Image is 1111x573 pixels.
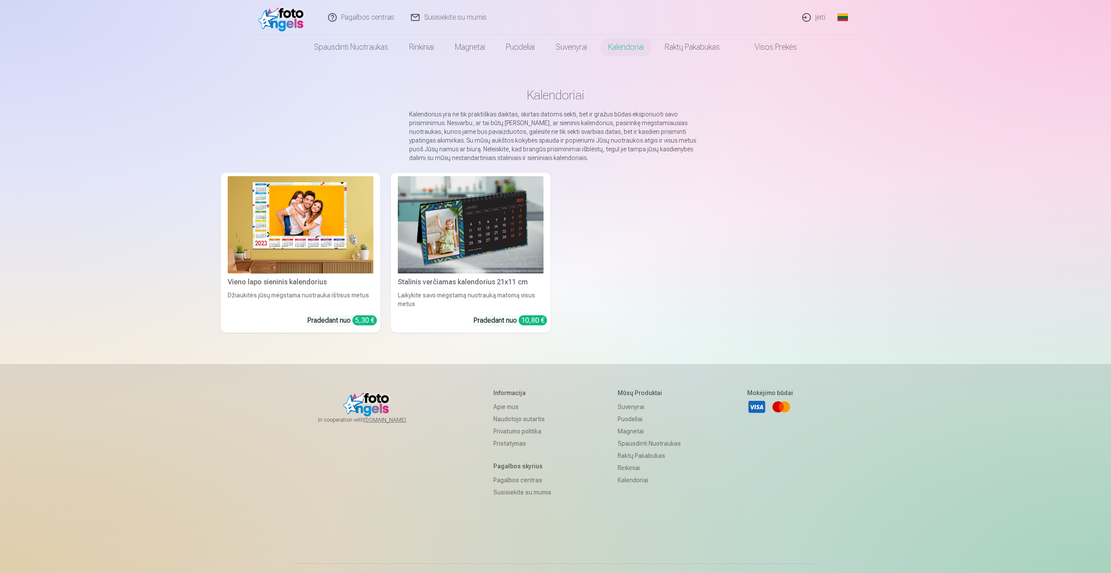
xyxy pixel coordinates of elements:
[394,291,547,308] div: Laikykite savo mėgstamą nuotrauką matomą visus metus
[493,437,551,450] a: Pristatymas
[318,416,427,423] span: In cooperation with
[496,35,545,59] a: Puodeliai
[493,413,551,425] a: Naudotojo sutartis
[398,176,544,273] img: Stalinis verčiamas kalendorius 21x11 cm
[618,425,681,437] a: Magnetai
[493,401,551,413] a: Apie mus
[399,35,444,59] a: Rinkiniai
[493,462,551,471] h5: Pagalbos skyrius
[473,315,547,326] div: Pradedant nuo
[391,173,550,333] a: Stalinis verčiamas kalendorius 21x11 cmStalinis verčiamas kalendorius 21x11 cmLaikykite savo mėgs...
[618,474,681,486] a: Kalendoriai
[493,486,551,498] a: Susisiekite su mumis
[364,416,427,423] a: [DOMAIN_NAME]
[224,291,377,308] div: Džiaukitės jūsų mėgstama nuotrauka ištisus metus
[598,35,654,59] a: Kalendoriai
[772,397,791,416] a: Mastercard
[618,450,681,462] a: Raktų pakabukas
[545,35,598,59] a: Suvenyrai
[493,389,551,397] h5: Informacija
[228,87,884,103] h1: Kalendoriai
[352,315,377,325] div: 5,30 €
[618,389,681,397] h5: Mūsų produktai
[730,35,807,59] a: Visos prekės
[519,315,547,325] div: 10,80 €
[221,173,380,333] a: Vieno lapo sieninis kalendoriusVieno lapo sieninis kalendoriusDžiaukitės jūsų mėgstama nuotrauka ...
[228,176,373,273] img: Vieno lapo sieninis kalendorius
[618,401,681,413] a: Suvenyrai
[258,3,308,31] img: /fa2
[618,462,681,474] a: Rinkiniai
[409,110,702,162] p: Kalendorius yra ne tik praktiškas daiktas, skirtas datoms sekti, bet ir gražus būdas eksponuoti s...
[307,315,377,326] div: Pradedant nuo
[747,389,793,397] h5: Mokėjimo būdai
[618,413,681,425] a: Puodeliai
[224,277,377,287] div: Vieno lapo sieninis kalendorius
[444,35,496,59] a: Magnetai
[493,474,551,486] a: Pagalbos centras
[618,437,681,450] a: Spausdinti nuotraukas
[304,35,399,59] a: Spausdinti nuotraukas
[654,35,730,59] a: Raktų pakabukas
[493,425,551,437] a: Privatumo politika
[747,397,766,416] a: Visa
[394,277,547,287] div: Stalinis verčiamas kalendorius 21x11 cm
